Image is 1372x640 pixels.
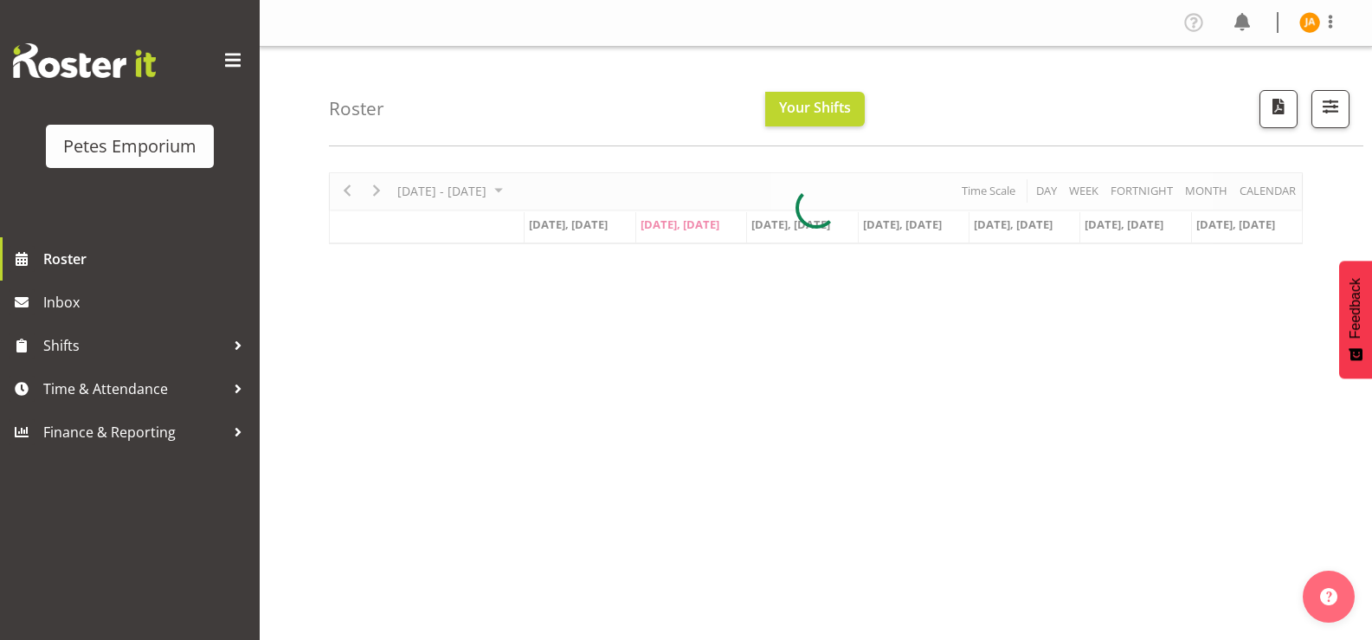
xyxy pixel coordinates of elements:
span: Roster [43,246,251,272]
button: Feedback - Show survey [1339,261,1372,378]
img: help-xxl-2.png [1320,588,1337,605]
img: Rosterit website logo [13,43,156,78]
div: Petes Emporium [63,133,196,159]
span: Your Shifts [779,98,851,117]
span: Finance & Reporting [43,419,225,445]
span: Time & Attendance [43,376,225,402]
h4: Roster [329,99,384,119]
span: Shifts [43,333,225,359]
button: Download a PDF of the roster according to the set date range. [1259,90,1298,128]
button: Filter Shifts [1311,90,1349,128]
span: Feedback [1348,278,1363,339]
img: jeseryl-armstrong10788.jpg [1299,12,1320,33]
span: Inbox [43,289,251,315]
button: Your Shifts [765,92,865,126]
